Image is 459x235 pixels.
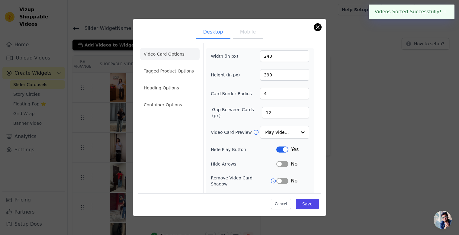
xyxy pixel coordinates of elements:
[211,72,244,78] label: Height (in px)
[211,91,252,97] label: Card Border Radius
[211,175,270,187] label: Remove Video Card Shadow
[291,160,297,168] span: No
[196,26,230,39] button: Desktop
[211,146,276,153] label: Hide Play Button
[314,24,321,31] button: Close modal
[212,107,262,119] label: Gap Between Cards (px)
[296,199,319,209] button: Save
[434,211,452,229] a: Open chat
[233,26,263,39] button: Mobile
[140,99,200,111] li: Container Options
[140,65,200,77] li: Tagged Product Options
[140,48,200,60] li: Video Card Options
[369,5,455,19] div: Videos Sorted Successfully!
[441,8,448,15] button: Close
[211,53,244,59] label: Width (in px)
[211,129,253,135] label: Video Card Preview
[291,146,299,153] span: Yes
[140,82,200,94] li: Heading Options
[211,161,276,167] label: Hide Arrows
[271,199,291,209] button: Cancel
[291,177,297,185] span: No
